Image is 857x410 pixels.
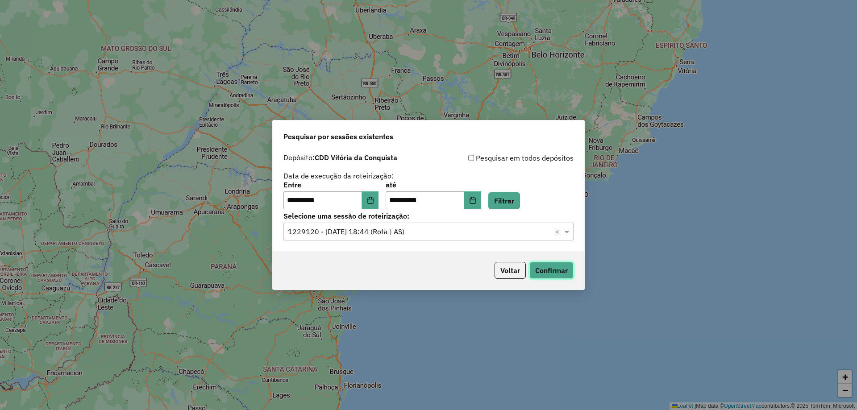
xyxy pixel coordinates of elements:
strong: CDD Vitória da Conquista [315,153,397,162]
label: até [386,179,481,190]
label: Data de execução da roteirização: [283,170,394,181]
button: Confirmar [529,262,574,279]
button: Voltar [495,262,526,279]
label: Selecione uma sessão de roteirização: [283,211,574,221]
button: Filtrar [488,192,520,209]
button: Choose Date [464,191,481,209]
button: Choose Date [362,191,379,209]
span: Clear all [555,226,562,237]
label: Depósito: [283,152,397,163]
span: Pesquisar por sessões existentes [283,131,393,142]
div: Pesquisar em todos depósitos [428,153,574,163]
label: Entre [283,179,379,190]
